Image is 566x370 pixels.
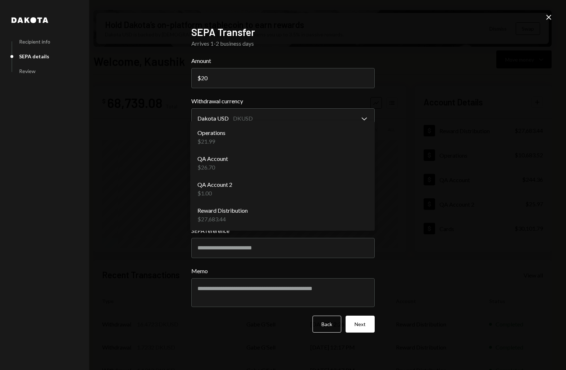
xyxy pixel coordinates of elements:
div: $26.70 [197,163,228,172]
button: Back [312,316,341,333]
div: DKUSD [233,114,253,123]
div: Recipient info [19,39,50,45]
label: Amount [191,57,375,65]
h2: SEPA Transfer [191,25,375,39]
input: 0.00 [191,68,375,88]
div: $ [197,75,201,81]
button: Withdrawal currency [191,108,375,128]
div: $21.99 [197,137,225,146]
div: Arrives 1-2 business days [191,39,375,48]
label: Withdrawal currency [191,97,375,105]
div: $1.00 [197,189,232,198]
div: Operations [197,128,225,137]
div: Reward Distribution [197,206,248,215]
label: SEPA reference [191,226,375,235]
div: $27,683.44 [197,215,248,224]
div: QA Account [197,154,228,163]
div: SEPA details [19,53,49,59]
div: QA Account 2 [197,180,232,189]
div: Review [19,68,36,74]
button: Next [346,316,375,333]
label: Memo [191,267,375,275]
